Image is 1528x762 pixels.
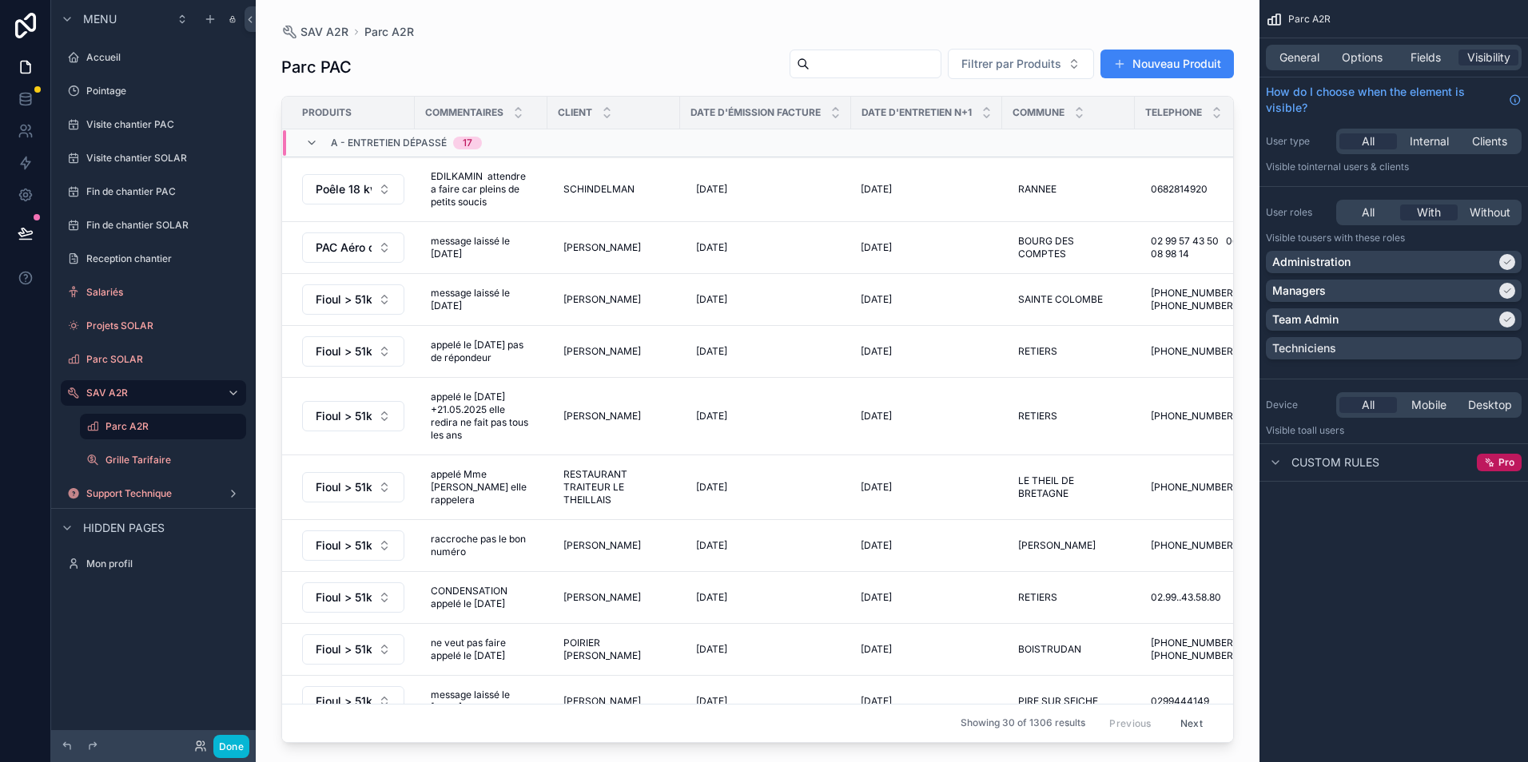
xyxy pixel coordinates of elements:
span: All [1362,204,1375,220]
span: Telephone [1145,106,1202,119]
span: Showing 30 of 1306 results [961,717,1085,730]
p: Managers [1272,283,1326,299]
span: Internal users & clients [1307,161,1409,173]
span: How do I choose when the element is visible? [1266,84,1502,116]
span: Pro [1498,456,1514,469]
a: Fin de chantier SOLAR [61,212,246,238]
a: Parc SOLAR [61,347,246,372]
span: Hidden pages [83,520,165,536]
button: Next [1169,711,1214,736]
label: Visite chantier SOLAR [86,152,243,165]
span: Without [1470,204,1510,220]
a: Salariés [61,280,246,305]
span: Custom rules [1291,454,1379,470]
p: Visible to [1266,161,1522,173]
a: Parc A2R [80,414,246,439]
span: Commune [1013,106,1064,119]
a: Visite chantier PAC [61,112,246,137]
span: a - entretien dépassé [331,137,447,149]
span: Client [558,106,592,119]
span: Date d'émission facture [690,106,821,119]
div: 17 [463,137,472,149]
span: Parc A2R [1288,13,1331,26]
p: Administration [1272,254,1351,270]
span: Produits [302,106,352,119]
label: Pointage [86,85,243,97]
span: Users with these roles [1307,232,1405,244]
span: Clients [1472,133,1507,149]
label: Reception chantier [86,252,243,265]
span: General [1279,50,1319,65]
span: Desktop [1468,397,1512,413]
label: Parc SOLAR [86,353,243,366]
a: Reception chantier [61,246,246,272]
span: Fields [1411,50,1441,65]
a: Accueil [61,45,246,70]
label: Projets SOLAR [86,319,243,332]
a: Support Technique [61,481,246,506]
label: User roles [1266,206,1330,219]
label: Visite chantier PAC [86,118,243,131]
label: Parc A2R [105,420,237,433]
a: Mon profil [61,551,246,577]
span: Commentaires [425,106,503,119]
p: Techniciens [1272,340,1336,356]
label: Fin de chantier PAC [86,185,243,198]
span: all users [1307,424,1344,436]
p: Visible to [1266,232,1522,244]
span: Visibility [1467,50,1510,65]
label: Mon profil [86,558,243,570]
span: Date d'entretien n+1 [861,106,972,119]
span: All [1362,133,1375,149]
span: All [1362,397,1375,413]
a: Fin de chantier PAC [61,179,246,204]
a: How do I choose when the element is visible? [1266,84,1522,116]
a: Grille Tarifaire [80,447,246,473]
span: With [1417,204,1441,220]
label: SAV A2R [86,387,214,399]
p: Team Admin [1272,312,1339,327]
button: Done [213,735,249,758]
a: Projets SOLAR [61,313,246,339]
span: Menu [83,11,117,27]
span: Options [1342,50,1383,65]
label: Fin de chantier SOLAR [86,219,243,232]
label: User type [1266,135,1330,148]
label: Support Technique [86,487,221,500]
a: Pointage [61,78,246,104]
span: Internal [1410,133,1449,149]
label: Grille Tarifaire [105,454,243,466]
label: Accueil [86,51,243,64]
label: Salariés [86,286,243,299]
a: SAV A2R [61,380,246,406]
p: Visible to [1266,424,1522,437]
label: Device [1266,399,1330,411]
a: Visite chantier SOLAR [61,145,246,171]
span: Mobile [1411,397,1446,413]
